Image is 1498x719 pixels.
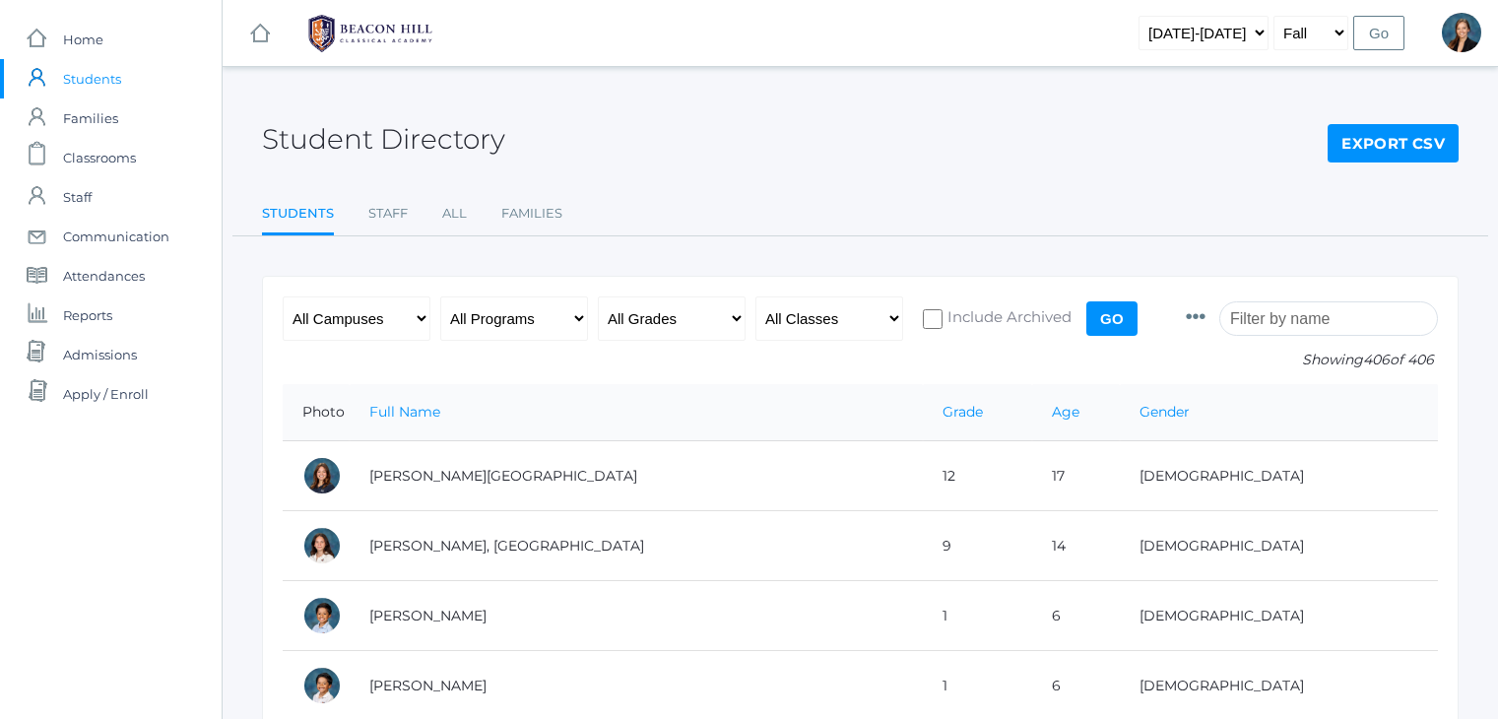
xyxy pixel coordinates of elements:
input: Filter by name [1219,301,1438,336]
span: Apply / Enroll [63,374,149,414]
a: Families [501,194,562,233]
span: Attendances [63,256,145,295]
td: 12 [923,441,1032,511]
td: 9 [923,511,1032,581]
span: Communication [63,217,169,256]
input: Include Archived [923,309,943,329]
div: Phoenix Abdulla [302,526,342,565]
div: Dominic Abrea [302,596,342,635]
span: Staff [63,177,92,217]
span: 406 [1363,351,1390,368]
td: [PERSON_NAME][GEOGRAPHIC_DATA] [350,441,923,511]
a: Gender [1140,403,1190,421]
td: [DEMOGRAPHIC_DATA] [1120,581,1438,651]
div: Allison Smith [1442,13,1481,52]
span: Home [63,20,103,59]
td: 6 [1032,581,1120,651]
span: Include Archived [943,306,1072,331]
td: [DEMOGRAPHIC_DATA] [1120,511,1438,581]
a: Grade [943,403,983,421]
td: [DEMOGRAPHIC_DATA] [1120,441,1438,511]
input: Go [1353,16,1404,50]
span: Families [63,98,118,138]
a: Staff [368,194,408,233]
a: Full Name [369,403,440,421]
td: 1 [923,581,1032,651]
h2: Student Directory [262,124,505,155]
div: Grayson Abrea [302,666,342,705]
a: Students [262,194,334,236]
img: BHCALogos-05-308ed15e86a5a0abce9b8dd61676a3503ac9727e845dece92d48e8588c001991.png [296,9,444,58]
a: Export CSV [1328,124,1459,163]
a: Age [1052,403,1079,421]
td: [PERSON_NAME] [350,581,923,651]
span: Admissions [63,335,137,374]
span: Students [63,59,121,98]
span: Reports [63,295,112,335]
input: Go [1086,301,1138,336]
td: [PERSON_NAME], [GEOGRAPHIC_DATA] [350,511,923,581]
td: 17 [1032,441,1120,511]
th: Photo [283,384,350,441]
div: Charlotte Abdulla [302,456,342,495]
td: 14 [1032,511,1120,581]
span: Classrooms [63,138,136,177]
p: Showing of 406 [1186,350,1438,370]
a: All [442,194,467,233]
